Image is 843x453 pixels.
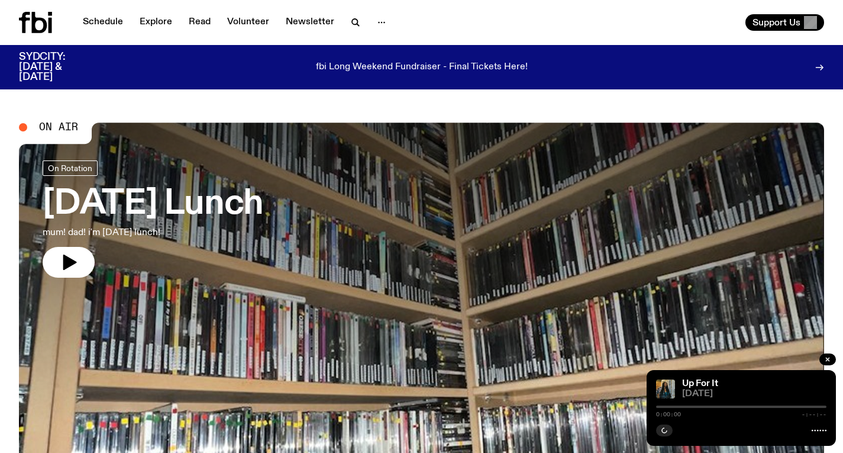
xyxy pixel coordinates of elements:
[43,160,263,278] a: [DATE] Lunchmum! dad! i'm [DATE] lunch!
[279,14,341,31] a: Newsletter
[39,122,78,133] span: On Air
[802,412,826,417] span: -:--:--
[745,14,824,31] button: Support Us
[656,380,675,399] img: Ify - a Brown Skin girl with black braided twists, looking up to the side with her tongue stickin...
[48,164,92,173] span: On Rotation
[682,390,826,399] span: [DATE]
[752,17,800,28] span: Support Us
[220,14,276,31] a: Volunteer
[43,188,263,221] h3: [DATE] Lunch
[19,52,95,82] h3: SYDCITY: [DATE] & [DATE]
[43,226,263,240] p: mum! dad! i'm [DATE] lunch!
[316,62,528,73] p: fbi Long Weekend Fundraiser - Final Tickets Here!
[133,14,179,31] a: Explore
[76,14,130,31] a: Schedule
[656,412,681,417] span: 0:00:00
[682,379,718,388] a: Up For It
[43,160,98,176] a: On Rotation
[182,14,218,31] a: Read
